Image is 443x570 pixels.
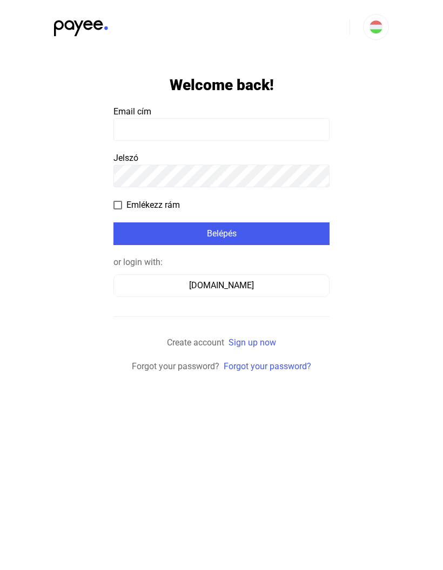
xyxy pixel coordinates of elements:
img: HU [370,21,382,33]
div: [DOMAIN_NAME] [117,279,326,292]
span: Create account [167,337,224,348]
img: black-payee-blue-dot.svg [54,14,108,36]
button: HU [363,14,389,40]
button: [DOMAIN_NAME] [113,274,330,297]
a: Sign up now [229,337,276,348]
button: Belépés [113,222,330,245]
h1: Welcome back! [170,76,274,94]
a: Forgot your password? [224,361,311,371]
span: Jelszó [113,153,138,163]
span: Email cím [113,106,151,117]
span: Emlékezz rám [126,199,180,212]
div: or login with: [113,256,330,269]
a: [DOMAIN_NAME] [113,280,330,290]
div: Belépés [117,227,326,240]
span: Forgot your password? [132,361,219,371]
